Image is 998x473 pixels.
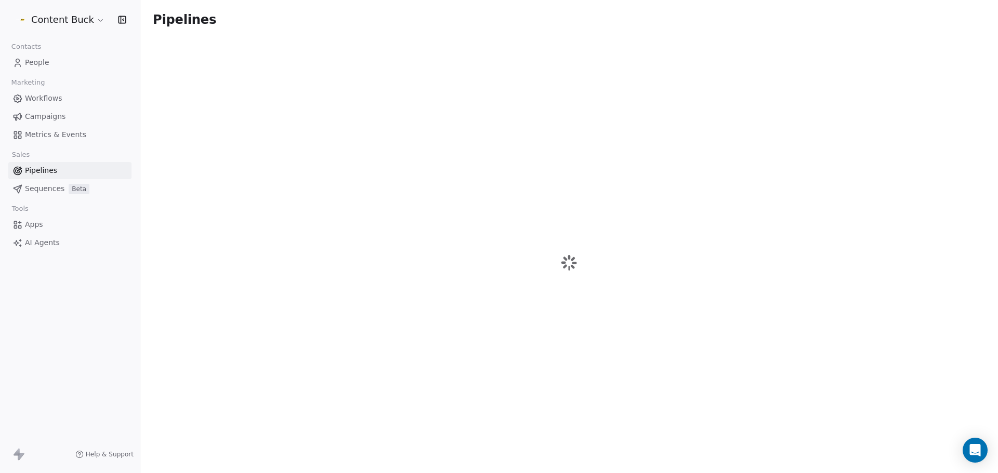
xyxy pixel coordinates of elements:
span: Campaigns [25,111,65,122]
a: Help & Support [75,450,134,458]
a: Apps [8,216,132,233]
img: Black%20and%20Red%20Letter%20SM%20Elegant%20and%20Luxury%20Logo%20(1).png [15,13,27,26]
a: Metrics & Events [8,126,132,143]
div: Open Intercom Messenger [963,438,988,463]
span: Beta [69,184,89,194]
span: Sequences [25,183,64,194]
a: SequencesBeta [8,180,132,197]
a: People [8,54,132,71]
button: Content Buck [12,11,107,29]
span: Apps [25,219,43,230]
span: Workflows [25,93,62,104]
span: Pipelines [153,12,216,27]
a: Pipelines [8,162,132,179]
a: AI Agents [8,234,132,251]
a: Campaigns [8,108,132,125]
span: Marketing [7,75,49,90]
span: Contacts [7,39,46,55]
a: Workflows [8,90,132,107]
span: Help & Support [86,450,134,458]
span: Content Buck [31,13,94,26]
span: AI Agents [25,237,60,248]
span: Metrics & Events [25,129,86,140]
span: People [25,57,49,68]
span: Pipelines [25,165,57,176]
span: Tools [7,201,33,217]
span: Sales [7,147,34,163]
